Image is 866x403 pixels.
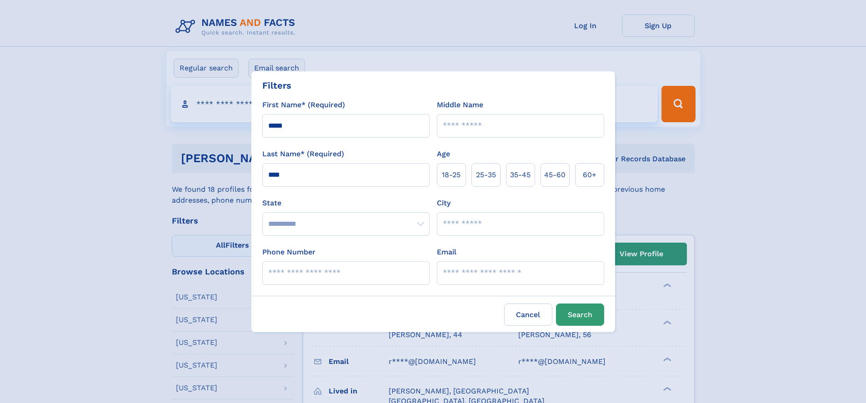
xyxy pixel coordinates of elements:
[442,169,461,180] span: 18‑25
[262,149,344,159] label: Last Name* (Required)
[437,100,483,110] label: Middle Name
[504,303,552,326] label: Cancel
[437,247,456,258] label: Email
[262,79,291,92] div: Filters
[262,100,345,110] label: First Name* (Required)
[262,198,430,209] label: State
[510,169,531,180] span: 35‑45
[437,198,451,209] label: City
[476,169,496,180] span: 25‑35
[583,169,596,180] span: 60+
[437,149,450,159] label: Age
[544,169,566,180] span: 45‑60
[556,303,604,326] button: Search
[262,247,315,258] label: Phone Number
